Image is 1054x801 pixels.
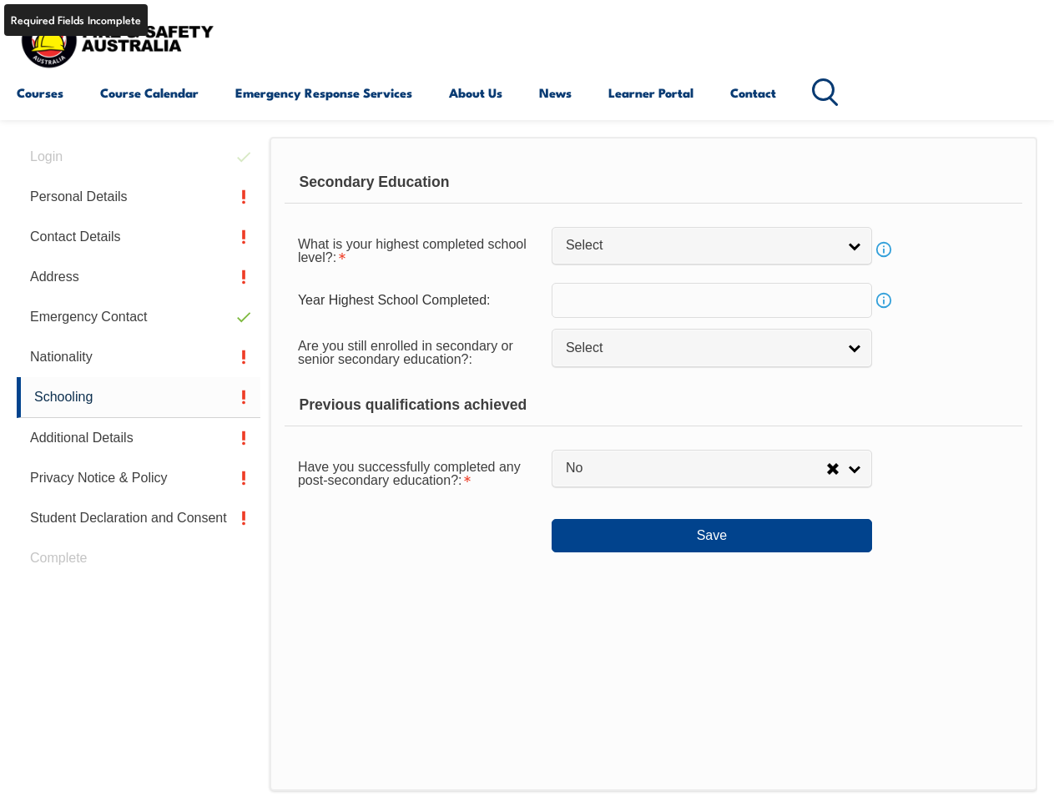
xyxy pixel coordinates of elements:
[566,340,836,357] span: Select
[608,73,693,113] a: Learner Portal
[17,217,260,257] a: Contact Details
[100,73,199,113] a: Course Calendar
[17,297,260,337] a: Emergency Contact
[566,460,826,477] span: No
[449,73,502,113] a: About Us
[17,418,260,458] a: Additional Details
[17,458,260,498] a: Privacy Notice & Policy
[235,73,412,113] a: Emergency Response Services
[285,449,552,496] div: Have you successfully completed any post-secondary education? is required.
[539,73,572,113] a: News
[566,237,836,254] span: Select
[730,73,776,113] a: Contact
[17,498,260,538] a: Student Declaration and Consent
[17,377,260,418] a: Schooling
[298,460,521,487] span: Have you successfully completed any post-secondary education?:
[872,289,895,312] a: Info
[872,238,895,261] a: Info
[285,385,1022,426] div: Previous qualifications achieved
[17,257,260,297] a: Address
[285,162,1022,204] div: Secondary Education
[552,519,872,552] button: Save
[285,226,552,273] div: What is your highest completed school level? is required.
[17,73,63,113] a: Courses
[298,339,513,366] span: Are you still enrolled in secondary or senior secondary education?:
[298,237,527,264] span: What is your highest completed school level?:
[552,283,872,318] input: YYYY
[17,337,260,377] a: Nationality
[17,177,260,217] a: Personal Details
[285,285,552,316] div: Year Highest School Completed:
